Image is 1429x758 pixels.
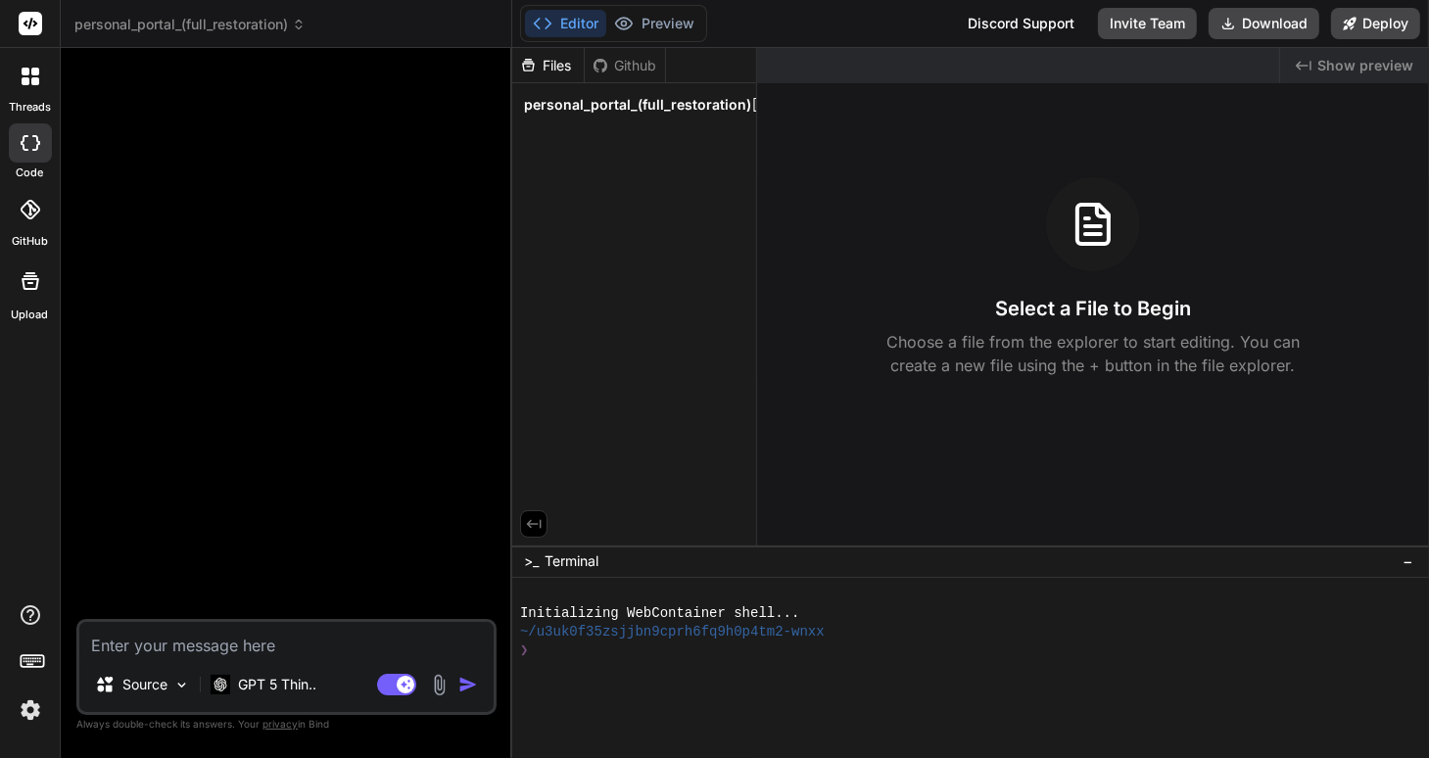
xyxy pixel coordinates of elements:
p: Always double-check its answers. Your in Bind [76,715,497,734]
span: Show preview [1317,56,1413,75]
img: icon [458,675,478,694]
img: attachment [428,674,451,696]
p: Source [122,675,167,694]
label: GitHub [12,233,48,250]
button: − [1399,545,1417,577]
button: Invite Team [1098,8,1197,39]
span: Terminal [545,551,598,571]
p: Choose a file from the explorer to start editing. You can create a new file using the + button in... [874,330,1312,377]
p: GPT 5 Thin.. [238,675,316,694]
h3: Select a File to Begin [995,295,1191,322]
span: − [1403,551,1413,571]
button: Download [1209,8,1319,39]
img: Pick Models [173,677,190,693]
span: >_ [524,551,539,571]
span: personal_portal_(full_restoration) [524,95,751,115]
div: Github [585,56,665,75]
span: privacy [262,718,298,730]
label: threads [9,99,51,116]
span: personal_portal_(full_restoration) [74,15,306,34]
span: Initializing WebContainer shell... [520,604,800,623]
label: code [17,165,44,181]
button: Deploy [1331,8,1420,39]
img: settings [14,693,47,727]
button: Editor [525,10,606,37]
div: Discord Support [956,8,1086,39]
div: Files [512,56,584,75]
label: Upload [12,307,49,323]
img: GPT 5 Thinking High [211,675,230,693]
button: Preview [606,10,702,37]
span: ❯ [520,641,530,660]
span: ~/u3uk0f35zsjjbn9cprh6fq9h0p4tm2-wnxx [520,623,825,641]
